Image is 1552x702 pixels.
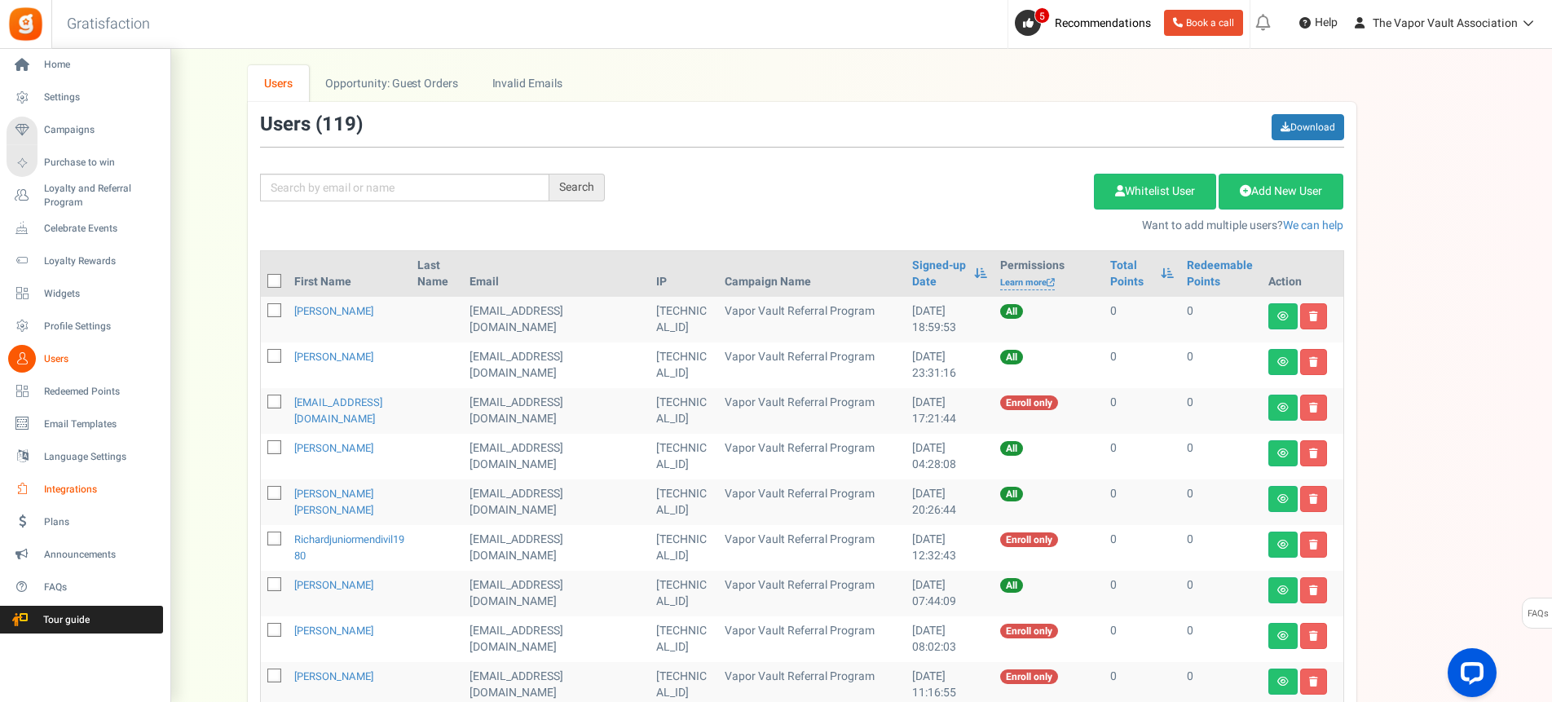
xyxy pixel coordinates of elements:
i: Delete user [1309,585,1318,595]
td: [EMAIL_ADDRESS][DOMAIN_NAME] [463,479,650,525]
td: [TECHNICAL_ID] [650,571,718,616]
img: Gratisfaction [7,6,44,42]
span: FAQs [1527,598,1549,629]
td: 0 [1104,434,1180,479]
td: Vapor Vault Referral Program [718,388,906,434]
td: Vapor Vault Referral Program [718,434,906,479]
span: Home [44,58,158,72]
a: Invalid Emails [475,65,579,102]
td: Vapor Vault Referral Program [718,297,906,342]
span: Settings [44,91,158,104]
a: Home [7,51,163,79]
a: Announcements [7,541,163,568]
span: All [1000,441,1023,456]
span: Language Settings [44,450,158,464]
i: View details [1277,494,1289,504]
i: View details [1277,631,1289,641]
span: 119 [322,110,356,139]
td: [DATE] 20:26:44 [906,479,994,525]
span: Enroll only [1000,669,1058,684]
i: Delete user [1309,631,1318,641]
td: [EMAIL_ADDRESS][DOMAIN_NAME] [463,616,650,662]
a: Loyalty and Referral Program [7,182,163,210]
td: Vapor Vault Referral Program [718,571,906,616]
a: Download [1272,114,1344,140]
a: Help [1293,10,1344,36]
i: View details [1277,448,1289,458]
td: [TECHNICAL_ID] [650,388,718,434]
th: Email [463,251,650,297]
span: Enroll only [1000,532,1058,547]
td: [EMAIL_ADDRESS][DOMAIN_NAME] [463,525,650,571]
a: Language Settings [7,443,163,470]
span: Announcements [44,548,158,562]
i: Delete user [1309,448,1318,458]
td: 0 [1104,479,1180,525]
td: [TECHNICAL_ID] [650,434,718,479]
td: 0 [1180,571,1262,616]
td: Vapor Vault Referral Program [718,525,906,571]
i: View details [1277,585,1289,595]
th: Last Name [411,251,463,297]
td: 0 [1104,616,1180,662]
td: Vapor Vault Referral Program [718,479,906,525]
td: [EMAIL_ADDRESS][DOMAIN_NAME] [463,388,650,434]
td: 0 [1180,388,1262,434]
td: 0 [1104,388,1180,434]
td: [EMAIL_ADDRESS][DOMAIN_NAME] [463,571,650,616]
td: 0 [1180,525,1262,571]
a: Widgets [7,280,163,307]
td: [DATE] 23:31:16 [906,342,994,388]
td: [TECHNICAL_ID] [650,297,718,342]
a: [PERSON_NAME] [294,349,373,364]
td: [TECHNICAL_ID] [650,342,718,388]
i: Delete user [1309,494,1318,504]
a: [PERSON_NAME] [294,623,373,638]
td: [DATE] 18:59:53 [906,297,994,342]
span: 5 [1034,7,1050,24]
th: Permissions [994,251,1104,297]
span: Campaigns [44,123,158,137]
td: [DATE] 04:28:08 [906,434,994,479]
th: Campaign Name [718,251,906,297]
span: All [1000,578,1023,593]
a: Signed-up Date [912,258,966,290]
span: Email Templates [44,417,158,431]
a: Learn more [1000,276,1055,290]
a: Users [248,65,310,102]
td: Vapor Vault Referral Program [718,342,906,388]
a: Book a call [1164,10,1243,36]
span: Tour guide [7,613,121,627]
a: 5 Recommendations [1015,10,1157,36]
a: Users [7,345,163,373]
td: 0 [1104,297,1180,342]
span: Purchase to win [44,156,158,170]
i: View details [1277,311,1289,321]
i: Delete user [1309,357,1318,367]
span: Plans [44,515,158,529]
a: [PERSON_NAME] [294,303,373,319]
a: Redeemed Points [7,377,163,405]
a: Integrations [7,475,163,503]
span: Help [1311,15,1338,31]
span: Loyalty Rewards [44,254,158,268]
a: Whitelist User [1094,174,1216,210]
a: Purchase to win [7,149,163,177]
td: [DATE] 07:44:09 [906,571,994,616]
a: Plans [7,508,163,536]
a: Redeemable Points [1187,258,1255,290]
th: Action [1262,251,1343,297]
span: Celebrate Events [44,222,158,236]
input: Search by email or name [260,174,549,201]
span: Integrations [44,483,158,497]
td: 0 [1104,571,1180,616]
td: [DATE] 12:32:43 [906,525,994,571]
a: Total Points [1110,258,1153,290]
span: Widgets [44,287,158,301]
td: [EMAIL_ADDRESS][DOMAIN_NAME] [463,342,650,388]
a: Opportunity: Guest Orders [309,65,474,102]
h3: Gratisfaction [49,8,168,41]
a: [PERSON_NAME] [294,440,373,456]
i: View details [1277,403,1289,413]
span: All [1000,350,1023,364]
